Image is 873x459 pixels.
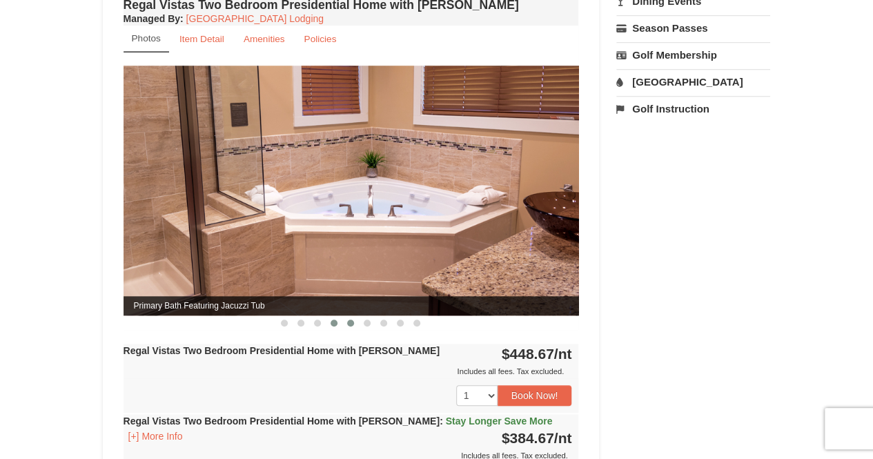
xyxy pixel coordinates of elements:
button: Book Now! [498,385,572,406]
strong: Regal Vistas Two Bedroom Presidential Home with [PERSON_NAME] [124,345,440,356]
a: [GEOGRAPHIC_DATA] [616,69,770,95]
a: [GEOGRAPHIC_DATA] Lodging [186,13,324,24]
div: Includes all fees. Tax excluded. [124,364,572,378]
a: Season Passes [616,15,770,41]
span: Primary Bath Featuring Jacuzzi Tub [124,296,579,315]
a: Golf Membership [616,42,770,68]
button: [+] More Info [124,429,188,444]
small: Policies [304,34,336,44]
a: Photos [124,26,169,52]
small: Item Detail [179,34,224,44]
strong: : [124,13,184,24]
a: Amenities [235,26,294,52]
span: $384.67 [502,430,554,446]
small: Photos [132,33,161,43]
span: /nt [554,346,572,362]
span: : [440,416,443,427]
a: Item Detail [170,26,233,52]
span: Managed By [124,13,180,24]
strong: $448.67 [502,346,572,362]
strong: Regal Vistas Two Bedroom Presidential Home with [PERSON_NAME] [124,416,553,427]
span: /nt [554,430,572,446]
a: Golf Instruction [616,96,770,121]
span: Stay Longer Save More [446,416,553,427]
a: Policies [295,26,345,52]
small: Amenities [244,34,285,44]
img: Primary Bath Featuring Jacuzzi Tub [124,66,579,315]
